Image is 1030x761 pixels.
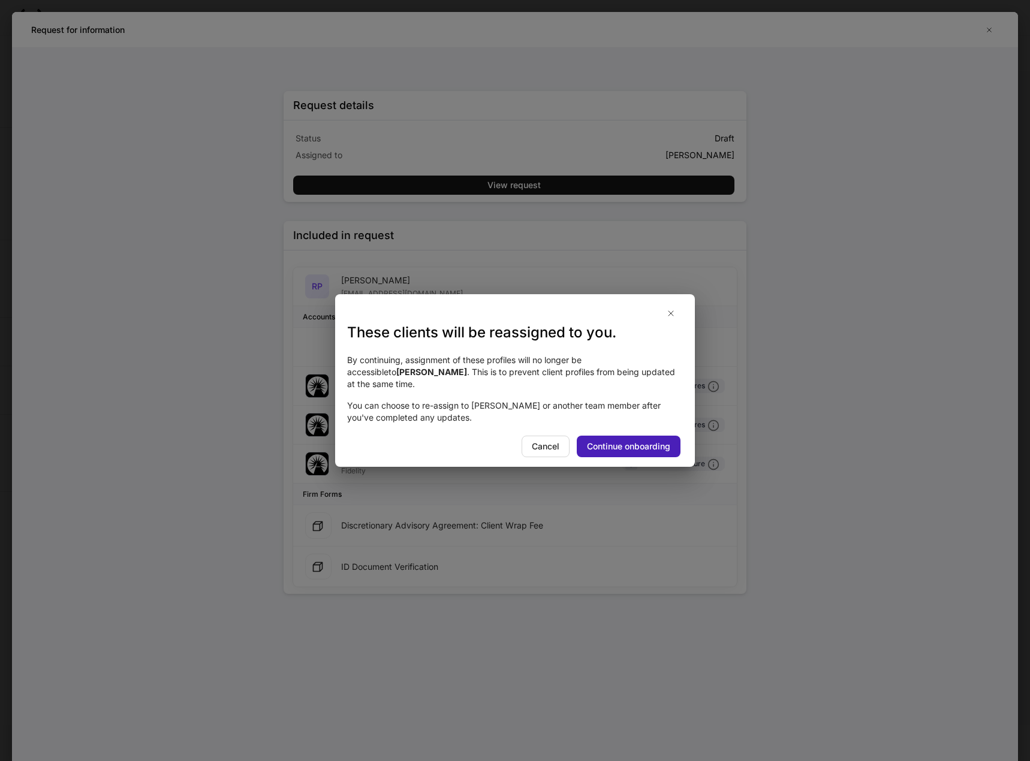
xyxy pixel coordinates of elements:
button: Cancel [522,436,570,457]
strong: [PERSON_NAME] [396,367,467,377]
button: Continue onboarding [577,436,680,457]
p: By continuing, assignment of these profiles will no longer be accessible to . This is to prevent ... [347,354,683,390]
div: Continue onboarding [587,440,670,452]
p: You can choose to re-assign to [PERSON_NAME] or another team member after you've completed any up... [347,400,683,424]
h3: These clients will be reassigned to you. [347,323,683,342]
div: Cancel [532,440,559,452]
